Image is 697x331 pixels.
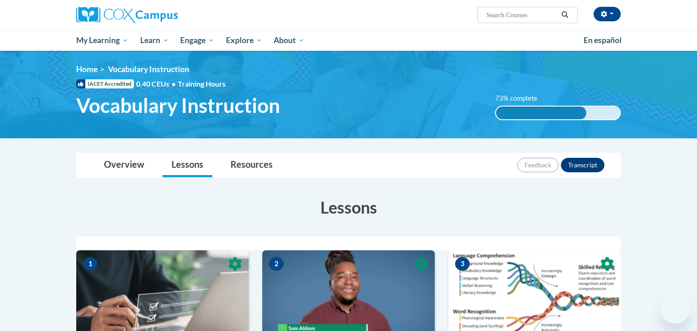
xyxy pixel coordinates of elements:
[496,107,587,119] div: 73% complete
[76,35,128,46] span: My Learning
[268,30,311,51] a: About
[661,295,690,324] iframe: Button to launch messaging window
[558,10,572,20] button: Search
[495,93,547,103] label: 73% complete
[594,7,621,21] button: Account Settings
[76,93,280,117] span: Vocabulary Instruction
[174,30,220,51] a: Engage
[134,30,175,51] a: Learn
[220,30,268,51] a: Explore
[578,31,628,50] a: En español
[561,158,604,172] button: Transcript
[178,79,226,88] span: Training Hours
[221,153,282,177] a: Resources
[95,153,153,177] a: Overview
[83,257,98,271] span: 1
[486,10,558,20] input: Search Courses
[180,35,214,46] span: Engage
[76,7,178,23] img: Cox Campus
[274,35,304,46] span: About
[455,257,470,271] span: 3
[136,79,178,89] span: 0.40 CEUs
[70,30,134,51] a: My Learning
[76,79,134,88] span: IACET Accredited
[517,158,559,172] button: Feedback
[584,35,622,45] span: En español
[76,7,249,23] a: Cox Campus
[63,30,634,51] div: Main menu
[108,64,189,74] span: Vocabulary Instruction
[226,35,262,46] span: Explore
[162,153,212,177] a: Lessons
[269,257,284,271] span: 2
[140,35,169,46] span: Learn
[76,64,98,74] a: Home
[76,196,621,219] h3: Lessons
[172,79,176,88] span: •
